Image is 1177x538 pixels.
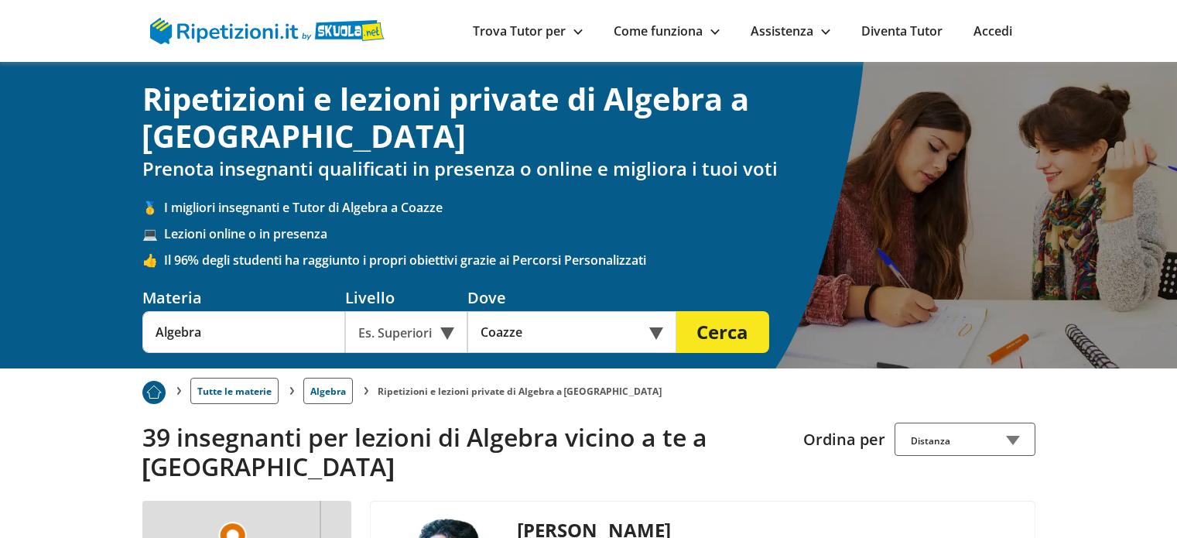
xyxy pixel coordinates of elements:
[895,423,1035,456] div: Distanza
[861,22,943,39] a: Diventa Tutor
[614,22,720,39] a: Come funziona
[164,199,1035,216] span: I migliori insegnanti e Tutor di Algebra a Coazze
[142,81,1035,155] h1: Ripetizioni e lezioni private di Algebra a [GEOGRAPHIC_DATA]
[142,368,1035,404] nav: breadcrumb d-none d-tablet-block
[345,311,467,353] div: Es. Superiori
[142,158,1035,180] h2: Prenota insegnanti qualificati in presenza o online e migliora i tuoi voti
[751,22,830,39] a: Assistenza
[142,381,166,404] img: Piu prenotato
[803,429,885,450] label: Ordina per
[345,287,467,308] div: Livello
[164,252,1035,269] span: Il 96% degli studenti ha raggiunto i propri obiettivi grazie ai Percorsi Personalizzati
[142,225,164,242] span: 💻
[378,385,662,398] li: Ripetizioni e lezioni private di Algebra a [GEOGRAPHIC_DATA]
[467,311,655,353] input: Es. Indirizzo o CAP
[467,287,676,308] div: Dove
[164,225,1035,242] span: Lezioni online o in presenza
[142,423,792,482] h2: 39 insegnanti per lezioni di Algebra vicino a te a [GEOGRAPHIC_DATA]
[142,199,164,216] span: 🥇
[303,378,353,404] a: Algebra
[190,378,279,404] a: Tutte le materie
[973,22,1012,39] a: Accedi
[473,22,583,39] a: Trova Tutor per
[142,252,164,269] span: 👍
[676,311,769,353] button: Cerca
[142,311,345,353] input: Es. Matematica
[142,287,345,308] div: Materia
[150,18,385,44] img: logo Skuola.net | Ripetizioni.it
[150,21,385,38] a: logo Skuola.net | Ripetizioni.it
